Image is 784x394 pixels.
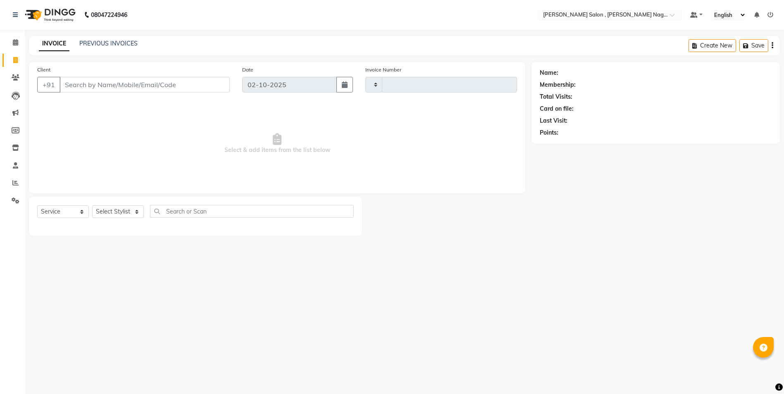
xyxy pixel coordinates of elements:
span: Select & add items from the list below [37,102,517,185]
b: 08047224946 [91,3,127,26]
div: Total Visits: [540,93,572,101]
button: +91 [37,77,60,93]
label: Invoice Number [365,66,401,74]
button: Create New [689,39,736,52]
div: Last Visit: [540,116,567,125]
div: Name: [540,69,558,77]
label: Date [242,66,253,74]
label: Client [37,66,50,74]
div: Card on file: [540,104,574,113]
img: logo [21,3,78,26]
input: Search by Name/Mobile/Email/Code [60,77,230,93]
input: Search or Scan [150,205,354,218]
a: INVOICE [39,36,69,51]
iframe: chat widget [749,361,776,386]
a: PREVIOUS INVOICES [79,40,138,47]
button: Save [739,39,768,52]
div: Points: [540,128,558,137]
div: Membership: [540,81,576,89]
